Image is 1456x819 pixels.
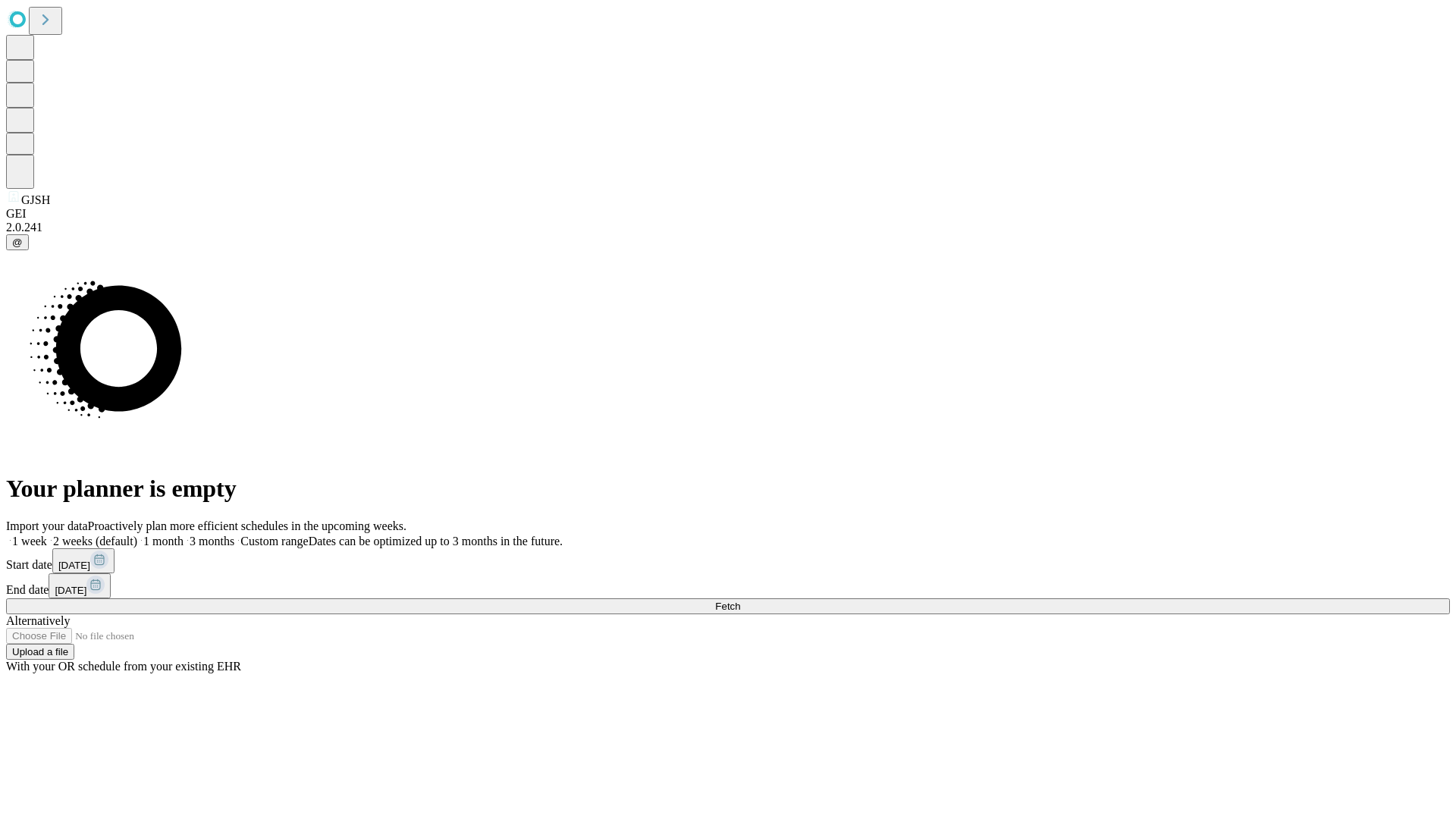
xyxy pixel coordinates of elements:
span: Dates can be optimized up to 3 months in the future. [309,535,563,548]
span: 3 months [190,535,234,548]
span: Alternatively [6,614,70,627]
span: [DATE] [58,560,90,571]
div: Start date [6,548,1450,573]
span: @ [12,237,23,248]
span: Import your data [6,519,88,532]
span: [DATE] [55,585,86,596]
span: 2 weeks (default) [53,535,137,548]
span: Custom range [240,535,308,548]
span: 1 week [12,535,47,548]
h1: Your planner is empty [6,475,1450,503]
div: End date [6,573,1450,598]
span: 1 month [143,535,184,548]
span: Proactively plan more efficient schedules in the upcoming weeks. [88,519,406,532]
button: [DATE] [52,548,115,573]
span: Fetch [715,601,740,612]
div: GEI [6,207,1450,221]
button: Upload a file [6,644,74,660]
button: Fetch [6,598,1450,614]
button: [DATE] [49,573,111,598]
button: @ [6,234,29,250]
span: With your OR schedule from your existing EHR [6,660,241,673]
span: GJSH [21,193,50,206]
div: 2.0.241 [6,221,1450,234]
